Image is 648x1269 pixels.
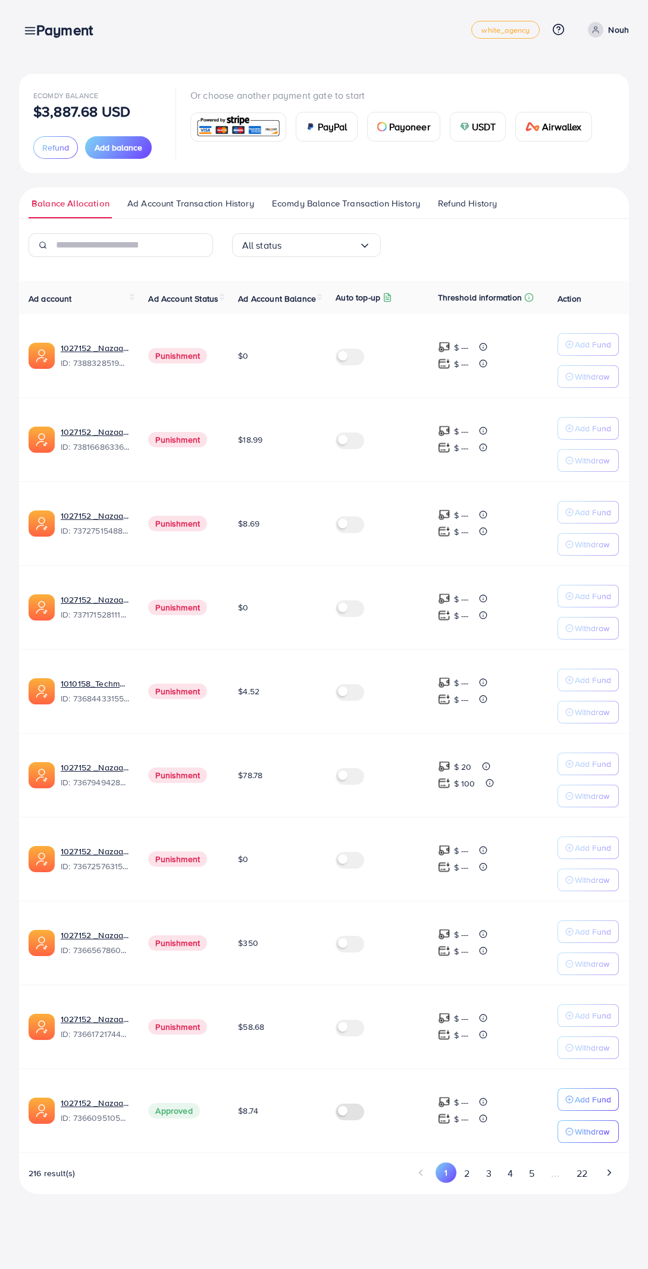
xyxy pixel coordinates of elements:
button: Add balance [85,136,152,159]
button: Add Fund [558,753,619,775]
a: cardUSDT [450,112,506,142]
img: card [306,122,315,131]
span: Ad account [29,293,72,305]
span: Ecomdy Balance [33,90,98,101]
button: Withdraw [558,533,619,556]
span: ID: 7388328519014645761 [61,357,129,369]
p: $ --- [454,1011,469,1026]
img: card [525,122,540,131]
div: <span class='underline'>1027152 _Nazaagency_04</span></br>7371715281112170513 [61,594,129,621]
span: $0 [238,350,248,362]
div: <span class='underline'>1027152 _Nazaagency_023</span></br>7381668633665093648 [61,426,129,453]
p: $ --- [454,676,469,690]
img: top-up amount [438,928,450,941]
p: Add Fund [575,673,611,687]
a: 1027152 _Nazaagency_0051 [61,929,129,941]
p: Add Fund [575,841,611,855]
div: Search for option [232,233,381,257]
img: top-up amount [438,844,450,857]
img: top-up amount [438,861,450,873]
button: Withdraw [558,449,619,472]
span: ID: 7367257631523782657 [61,860,129,872]
button: Go to page 2 [456,1163,478,1185]
button: Add Fund [558,836,619,859]
span: Punishment [148,851,207,867]
p: $ 100 [454,776,475,791]
span: Ad Account Transaction History [127,197,254,210]
span: Balance Allocation [32,197,109,210]
img: top-up amount [438,509,450,521]
p: Withdraw [575,369,609,384]
span: $0 [238,853,248,865]
h3: Payment [36,21,102,39]
img: ic-ads-acc.e4c84228.svg [29,510,55,537]
span: Punishment [148,432,207,447]
p: $ --- [454,424,469,438]
a: 1027152 _Nazaagency_003 [61,762,129,773]
button: Go to page 22 [568,1163,595,1185]
a: 1027152 _Nazaagency_04 [61,594,129,606]
img: ic-ads-acc.e4c84228.svg [29,762,55,788]
img: ic-ads-acc.e4c84228.svg [29,846,55,872]
p: Threshold information [438,290,522,305]
p: $ --- [454,860,469,875]
img: top-up amount [438,945,450,957]
p: Or choose another payment gate to start [190,88,602,102]
span: $58.68 [238,1021,264,1033]
span: Approved [148,1103,199,1118]
img: top-up amount [438,676,450,689]
p: $ --- [454,1095,469,1110]
button: Withdraw [558,1036,619,1059]
p: Withdraw [575,1124,609,1139]
p: $ --- [454,1112,469,1126]
span: Punishment [148,935,207,951]
button: Go to page 1 [436,1163,456,1183]
img: top-up amount [438,1012,450,1024]
p: $ --- [454,928,469,942]
a: 1010158_Techmanistan pk acc_1715599413927 [61,678,129,690]
img: top-up amount [438,1096,450,1108]
span: ID: 7366172174454882305 [61,1028,129,1040]
button: Add Fund [558,501,619,524]
button: Withdraw [558,617,619,640]
button: Refund [33,136,78,159]
p: Withdraw [575,453,609,468]
span: $4.52 [238,685,259,697]
div: <span class='underline'>1010158_Techmanistan pk acc_1715599413927</span></br>7368443315504726017 [61,678,129,705]
p: $ --- [454,357,469,371]
a: 1027152 _Nazaagency_016 [61,845,129,857]
img: top-up amount [438,693,450,706]
iframe: Chat [597,1215,639,1260]
p: Withdraw [575,789,609,803]
p: Withdraw [575,1041,609,1055]
p: $ --- [454,508,469,522]
a: cardAirwallex [515,112,591,142]
img: top-up amount [438,441,450,454]
p: $ --- [454,525,469,539]
a: 1027152 _Nazaagency_006 [61,1097,129,1109]
button: Go to page 5 [521,1163,542,1185]
button: Add Fund [558,669,619,691]
span: Ad Account Balance [238,293,316,305]
span: $350 [238,937,258,949]
input: Search for option [281,236,358,255]
span: Refund [42,142,69,153]
button: Withdraw [558,869,619,891]
span: ID: 7367949428067450896 [61,776,129,788]
img: top-up amount [438,1029,450,1041]
img: ic-ads-acc.e4c84228.svg [29,594,55,621]
span: Airwallex [542,120,581,134]
a: 1027152 _Nazaagency_007 [61,510,129,522]
img: card [460,122,469,131]
p: Add Fund [575,505,611,519]
button: Add Fund [558,333,619,356]
img: ic-ads-acc.e4c84228.svg [29,678,55,704]
button: Go to next page [599,1163,619,1183]
span: $8.74 [238,1105,258,1117]
span: All status [242,236,282,255]
span: Punishment [148,516,207,531]
img: ic-ads-acc.e4c84228.svg [29,1014,55,1040]
a: 1027152 _Nazaagency_018 [61,1013,129,1025]
button: Add Fund [558,920,619,943]
span: ID: 7366567860828749825 [61,944,129,956]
